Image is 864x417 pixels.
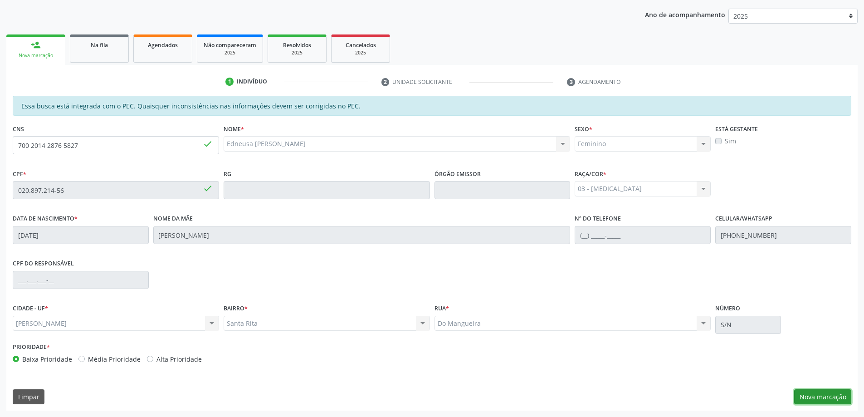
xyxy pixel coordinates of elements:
[224,167,231,181] label: RG
[153,212,193,226] label: Nome da mãe
[274,49,320,56] div: 2025
[203,183,213,193] span: done
[283,41,311,49] span: Resolvidos
[204,49,256,56] div: 2025
[224,302,248,316] label: BAIRRO
[346,41,376,49] span: Cancelados
[148,41,178,49] span: Agendados
[575,226,711,244] input: (__) _____-_____
[31,40,41,50] div: person_add
[715,122,758,136] label: Está gestante
[13,96,851,116] div: Essa busca está integrada com o PEC. Quaisquer inconsistências nas informações devem ser corrigid...
[225,78,234,86] div: 1
[13,271,149,289] input: ___.___.___-__
[13,212,78,226] label: Data de nascimento
[13,340,50,354] label: Prioridade
[91,41,108,49] span: Na fila
[575,122,592,136] label: Sexo
[203,139,213,149] span: done
[575,167,606,181] label: Raça/cor
[224,122,244,136] label: Nome
[237,78,267,86] div: Indivíduo
[434,167,481,181] label: Órgão emissor
[715,302,740,316] label: Número
[434,302,449,316] label: Rua
[22,354,72,364] label: Baixa Prioridade
[13,52,59,59] div: Nova marcação
[338,49,383,56] div: 2025
[13,257,74,271] label: CPF do responsável
[725,136,736,146] label: Sim
[715,226,851,244] input: (__) _____-_____
[645,9,725,20] p: Ano de acompanhamento
[88,354,141,364] label: Média Prioridade
[13,302,48,316] label: CIDADE - UF
[13,122,24,136] label: CNS
[204,41,256,49] span: Não compareceram
[794,389,851,405] button: Nova marcação
[156,354,202,364] label: Alta Prioridade
[13,226,149,244] input: __/__/____
[13,167,26,181] label: CPF
[575,212,621,226] label: Nº do Telefone
[715,212,772,226] label: Celular/WhatsApp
